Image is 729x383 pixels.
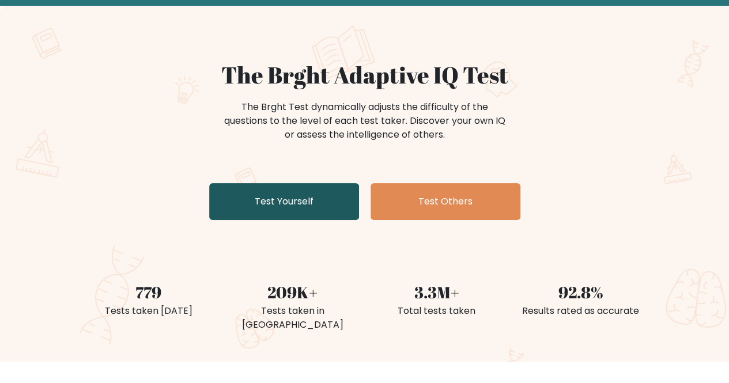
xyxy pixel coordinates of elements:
[372,280,502,304] div: 3.3M+
[228,304,358,332] div: Tests taken in [GEOGRAPHIC_DATA]
[221,100,509,142] div: The Brght Test dynamically adjusts the difficulty of the questions to the level of each test take...
[516,280,646,304] div: 92.8%
[516,304,646,318] div: Results rated as accurate
[209,183,359,220] a: Test Yourself
[84,61,646,89] h1: The Brght Adaptive IQ Test
[371,183,520,220] a: Test Others
[228,280,358,304] div: 209K+
[372,304,502,318] div: Total tests taken
[84,280,214,304] div: 779
[84,304,214,318] div: Tests taken [DATE]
